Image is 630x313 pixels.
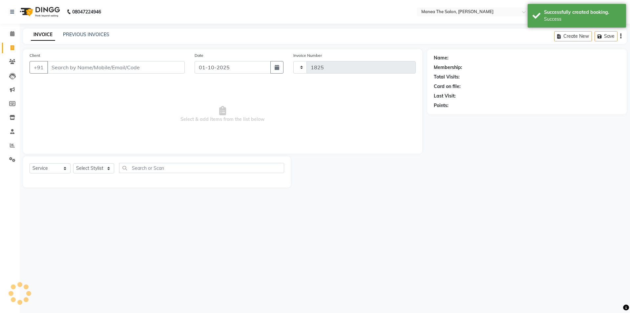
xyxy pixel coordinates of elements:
[30,81,416,147] span: Select & add items from the list below
[434,83,461,90] div: Card on file:
[434,74,460,80] div: Total Visits:
[31,29,55,41] a: INVOICE
[434,55,449,61] div: Name:
[17,3,62,21] img: logo
[434,93,456,100] div: Last Visit:
[595,31,618,41] button: Save
[544,9,621,16] div: Successfully created booking.
[47,61,185,74] input: Search by Name/Mobile/Email/Code
[119,163,284,173] input: Search or Scan
[434,102,449,109] div: Points:
[434,64,462,71] div: Membership:
[195,53,203,58] label: Date
[63,32,109,37] a: PREVIOUS INVOICES
[544,16,621,23] div: Success
[293,53,322,58] label: Invoice Number
[30,61,48,74] button: +91
[554,31,592,41] button: Create New
[30,53,40,58] label: Client
[72,3,101,21] b: 08047224946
